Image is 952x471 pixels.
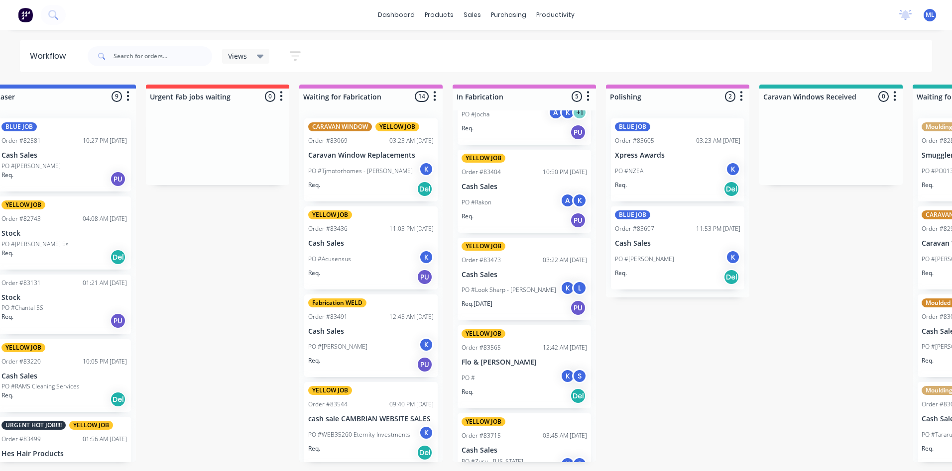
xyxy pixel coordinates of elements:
[420,7,459,22] div: products
[531,7,580,22] div: productivity
[560,193,575,208] div: A
[462,343,501,352] div: Order #83565
[462,124,474,133] p: Req.
[308,210,352,219] div: YELLOW JOB
[373,7,420,22] a: dashboard
[462,431,501,440] div: Order #83715
[543,343,587,352] div: 12:42 AM [DATE]
[389,312,434,321] div: 12:45 AM [DATE]
[30,50,71,62] div: Workflow
[1,136,41,145] div: Order #82581
[308,386,352,395] div: YELLOW JOB
[462,329,505,338] div: YELLOW JOB
[1,279,41,287] div: Order #83131
[462,242,505,251] div: YELLOW JOB
[110,249,126,265] div: Del
[417,445,433,461] div: Del
[1,312,13,321] p: Req.
[308,167,413,176] p: PO #Tjmotorhomes - [PERSON_NAME]
[1,151,127,160] p: Cash Sales
[615,181,627,189] p: Req.
[1,162,61,171] p: PO #[PERSON_NAME]
[308,122,372,131] div: CARAVAN WINDOW
[419,337,434,352] div: K
[462,198,491,207] p: PO #Rakon
[389,136,434,145] div: 03:23 AM [DATE]
[572,281,587,295] div: L
[615,151,740,160] p: Xpress Awards
[723,181,739,197] div: Del
[110,171,126,187] div: PU
[308,298,366,307] div: Fabrication WELD
[83,435,127,444] div: 01:56 AM [DATE]
[304,294,438,377] div: Fabrication WELDOrder #8349112:45 AM [DATE]Cash SalesPO #[PERSON_NAME]KReq.PU
[389,224,434,233] div: 11:03 PM [DATE]
[228,51,247,61] span: Views
[308,400,348,409] div: Order #83544
[419,425,434,440] div: K
[1,372,127,380] p: Cash Sales
[462,299,492,308] p: Req. [DATE]
[615,269,627,278] p: Req.
[1,303,43,312] p: PO #Chantal 5S
[1,435,41,444] div: Order #83499
[570,300,586,316] div: PU
[1,357,41,366] div: Order #83220
[1,343,45,352] div: YELLOW JOB
[308,430,410,439] p: PO #WEB35260 Eternity Investments
[462,256,501,265] div: Order #83473
[696,224,740,233] div: 11:53 PM [DATE]
[308,342,367,351] p: PO #[PERSON_NAME]
[462,110,489,119] p: PO #Jocha
[308,239,434,248] p: Cash Sales
[486,7,531,22] div: purchasing
[543,431,587,440] div: 03:45 AM [DATE]
[83,136,127,145] div: 10:27 PM [DATE]
[572,369,587,383] div: S
[611,206,744,289] div: BLUE JOBOrder #8369711:53 PM [DATE]Cash SalesPO #[PERSON_NAME]KReq.Del
[1,214,41,223] div: Order #82743
[308,327,434,336] p: Cash Sales
[458,150,591,233] div: YELLOW JOBOrder #8340410:50 PM [DATE]Cash SalesPO #RakonAKReq.PU
[615,224,654,233] div: Order #83697
[1,200,45,209] div: YELLOW JOB
[304,118,438,201] div: CARAVAN WINDOWYELLOW JOBOrder #8306903:23 AM [DATE]Caravan Window ReplacementsPO #Tjmotorhomes - ...
[572,193,587,208] div: K
[696,136,740,145] div: 03:23 AM [DATE]
[560,281,575,295] div: K
[615,167,643,176] p: PO #NZEA
[560,369,575,383] div: K
[462,212,474,221] p: Req.
[304,382,438,465] div: YELLOW JOBOrder #8354409:40 PM [DATE]cash sale CAMBRIAN WEBSITE SALESPO #WEB35260 Eternity Invest...
[462,446,587,455] p: Cash Sales
[462,285,556,294] p: PO #Look Sharp - [PERSON_NAME]
[458,325,591,408] div: YELLOW JOBOrder #8356512:42 AM [DATE]Flo & [PERSON_NAME]PO #KSReq.Del
[922,356,934,365] p: Req.
[308,312,348,321] div: Order #83491
[1,122,37,131] div: BLUE JOB
[462,168,501,177] div: Order #83404
[308,356,320,365] p: Req.
[462,417,505,426] div: YELLOW JOB
[459,7,486,22] div: sales
[1,391,13,400] p: Req.
[417,357,433,373] div: PU
[462,387,474,396] p: Req.
[308,255,351,264] p: PO #Acusensus
[922,181,934,189] p: Req.
[308,444,320,453] p: Req.
[308,151,434,160] p: Caravan Window Replacements
[725,250,740,265] div: K
[926,10,935,19] span: ML
[462,154,505,163] div: YELLOW JOB
[615,122,650,131] div: BLUE JOB
[1,460,15,469] p: PO #
[922,444,934,453] p: Req.
[570,212,586,228] div: PU
[725,162,740,177] div: K
[308,415,434,423] p: cash sale CAMBRIAN WEBSITE SALES
[922,269,934,278] p: Req.
[615,210,650,219] div: BLUE JOB
[1,421,66,430] div: URGENT HOT JOB!!!!
[462,183,587,191] p: Cash Sales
